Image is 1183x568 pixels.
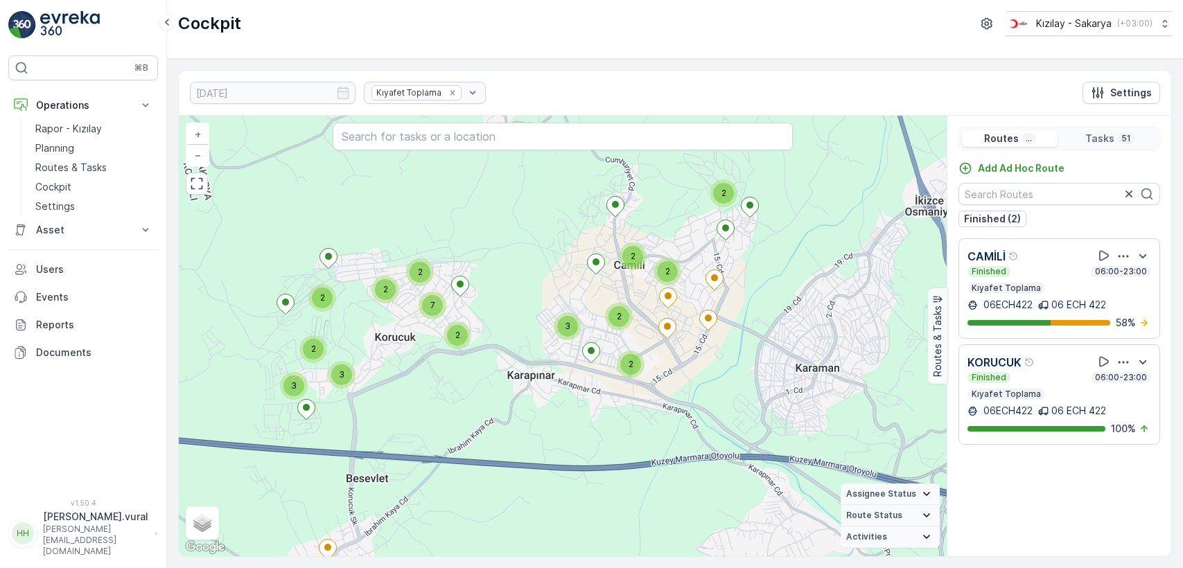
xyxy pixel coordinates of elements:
[970,389,1042,400] p: Kıyafet Toplama
[1083,82,1160,104] button: Settings
[1116,316,1136,330] p: 58 %
[654,258,681,285] div: 2
[8,339,158,366] a: Documents
[958,161,1064,175] a: Add Ad Hoc Route
[970,283,1042,294] p: Kıyafet Toplama
[182,538,228,556] img: Google
[406,258,434,286] div: 2
[8,11,36,39] img: logo
[8,91,158,119] button: Operations
[35,122,102,136] p: Rapor - Kızılay
[958,183,1160,205] input: Search Routes
[1094,372,1148,383] p: 06:00-23:00
[328,361,356,389] div: 3
[195,149,202,161] span: −
[964,212,1021,226] p: Finished (2)
[721,188,726,198] span: 2
[981,298,1033,312] p: 06ECH422
[978,161,1064,175] p: Add Ad Hoc Route
[841,526,940,548] summary: Activities
[619,242,647,270] div: 2
[36,290,152,304] p: Events
[383,284,388,294] span: 2
[1008,251,1019,262] div: Help Tooltip Icon
[36,318,152,332] p: Reports
[970,266,1008,277] p: Finished
[35,161,107,175] p: Routes & Tasks
[1110,86,1152,100] p: Settings
[430,300,435,310] span: 7
[605,303,633,330] div: 2
[1051,404,1106,418] p: 06 ECH 422
[311,344,316,354] span: 2
[178,12,241,35] p: Cockpit
[371,276,399,303] div: 2
[320,292,325,303] span: 2
[30,139,158,158] a: Planning
[36,98,130,112] p: Operations
[187,508,218,538] a: Layers
[8,283,158,311] a: Events
[12,522,34,544] div: HH
[617,311,622,321] span: 2
[280,372,308,400] div: 3
[36,223,130,237] p: Asset
[967,248,1006,265] p: CAMİLİ
[35,141,74,155] p: Planning
[970,372,1008,383] p: Finished
[984,132,1019,145] p: Routes
[841,483,940,505] summary: Assignee Status
[299,335,327,363] div: 2
[846,510,902,521] span: Route Status
[967,354,1022,371] p: KORUCUK
[1024,357,1035,368] div: Help Tooltip Icon
[134,62,148,73] p: ⌘B
[308,284,336,312] div: 2
[187,124,208,145] a: Zoom In
[1006,16,1031,31] img: k%C4%B1z%C4%B1lay_DTAvauz.png
[444,321,471,349] div: 2
[629,359,633,369] span: 2
[1006,11,1172,36] button: Kızılay - Sakarya(+03:00)
[36,346,152,360] p: Documents
[565,321,570,331] span: 3
[8,510,158,557] button: HH[PERSON_NAME].vural[PERSON_NAME][EMAIL_ADDRESS][DOMAIN_NAME]
[30,158,158,177] a: Routes & Tasks
[1111,422,1136,436] p: 100 %
[187,145,208,166] a: Zoom Out
[35,199,75,213] p: Settings
[30,119,158,139] a: Rapor - Kızılay
[958,211,1026,227] button: Finished (2)
[30,177,158,197] a: Cockpit
[1094,266,1148,277] p: 06:00-23:00
[30,197,158,216] a: Settings
[631,251,636,261] span: 2
[554,312,581,340] div: 3
[40,11,100,39] img: logo_light-DOdMpM7g.png
[35,180,71,194] p: Cockpit
[36,263,152,276] p: Users
[333,123,794,150] input: Search for tasks or a location
[1051,298,1106,312] p: 06 ECH 422
[841,505,940,526] summary: Route Status
[291,380,297,391] span: 3
[1085,132,1114,145] p: Tasks
[8,256,158,283] a: Users
[8,499,158,507] span: v 1.50.4
[455,330,460,340] span: 2
[846,488,916,499] span: Assignee Status
[617,350,645,378] div: 2
[195,128,201,140] span: +
[43,524,148,557] p: [PERSON_NAME][EMAIL_ADDRESS][DOMAIN_NAME]
[43,510,148,524] p: [PERSON_NAME].vural
[1120,133,1132,144] p: 51
[339,369,344,380] span: 3
[846,531,887,542] span: Activities
[419,292,446,319] div: 7
[1117,18,1153,29] p: ( +03:00 )
[8,216,158,244] button: Asset
[710,179,737,207] div: 2
[8,311,158,339] a: Reports
[665,266,670,276] span: 2
[190,82,356,104] input: dd/mm/yyyy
